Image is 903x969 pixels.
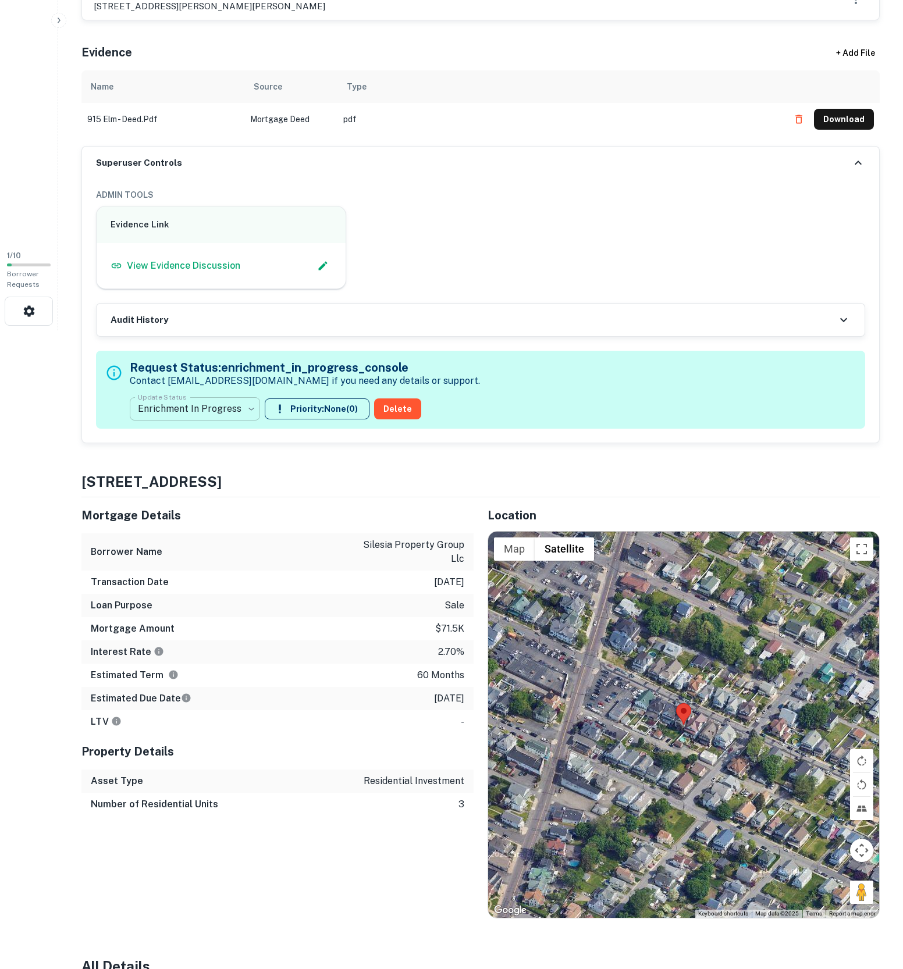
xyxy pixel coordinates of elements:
[417,668,464,682] p: 60 months
[181,693,191,703] svg: Estimate is based on a standard schedule for this type of loan.
[81,471,880,492] h4: [STREET_ADDRESS]
[434,575,464,589] p: [DATE]
[130,374,480,388] p: Contact [EMAIL_ADDRESS][DOMAIN_NAME] if you need any details or support.
[91,545,162,559] h6: Borrower Name
[91,715,122,729] h6: LTV
[445,598,464,612] p: sale
[81,507,474,524] h5: Mortgage Details
[461,715,464,729] p: -
[91,692,191,706] h6: Estimated Due Date
[81,743,474,760] h5: Property Details
[7,251,21,260] span: 1 / 10
[360,538,464,566] p: silesia property group llc
[244,103,337,136] td: Mortgage Deed
[96,156,182,170] h6: Superuser Controls
[755,910,799,917] span: Map data ©2025
[91,80,113,94] div: Name
[111,218,332,231] h6: Evidence Link
[81,103,244,136] td: 915 elm - deed.pdf
[535,537,594,561] button: Show satellite imagery
[850,749,873,772] button: Rotate map clockwise
[91,797,218,811] h6: Number of Residential Units
[347,80,367,94] div: Type
[91,598,152,612] h6: Loan Purpose
[314,257,332,275] button: Edit Slack Link
[337,70,783,103] th: Type
[488,507,880,524] h5: Location
[850,839,873,862] button: Map camera controls
[850,773,873,796] button: Rotate map counterclockwise
[91,575,169,589] h6: Transaction Date
[829,910,876,917] a: Report a map error
[130,393,260,425] div: Enrichment In Progress
[364,774,464,788] p: residential investment
[130,359,480,376] h5: Request Status: enrichment_in_progress_console
[81,44,132,61] h5: Evidence
[168,669,179,680] svg: Term is based on a standard schedule for this type of loan.
[91,645,164,659] h6: Interest Rate
[806,910,822,917] a: Terms (opens in new tab)
[850,797,873,820] button: Tilt map
[96,188,865,201] h6: ADMIN TOOLS
[434,692,464,706] p: [DATE]
[7,270,40,288] span: Borrower Requests
[850,537,873,561] button: Toggle fullscreen view
[265,398,369,419] button: Priority:None(0)
[845,876,903,932] iframe: Chat Widget
[491,903,529,918] img: Google
[111,716,122,726] svg: LTVs displayed on the website are for informational purposes only and may be reported incorrectly...
[438,645,464,659] p: 2.70%
[81,70,880,146] div: scrollable content
[91,622,175,636] h6: Mortgage Amount
[154,646,164,657] svg: The interest rates displayed on the website are for informational purposes only and may be report...
[814,109,874,130] button: Download
[788,110,809,129] button: Delete file
[138,392,186,402] label: Update Status
[81,70,244,103] th: Name
[111,313,168,327] h6: Audit History
[337,103,783,136] td: pdf
[127,259,240,273] p: View Evidence Discussion
[111,259,240,273] a: View Evidence Discussion
[374,398,421,419] button: Delete
[254,80,282,94] div: Source
[698,910,748,918] button: Keyboard shortcuts
[494,537,535,561] button: Show street map
[91,668,179,682] h6: Estimated Term
[91,774,143,788] h6: Asset Type
[458,797,464,811] p: 3
[491,903,529,918] a: Open this area in Google Maps (opens a new window)
[435,622,464,636] p: $71.5k
[815,42,896,63] div: + Add File
[244,70,337,103] th: Source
